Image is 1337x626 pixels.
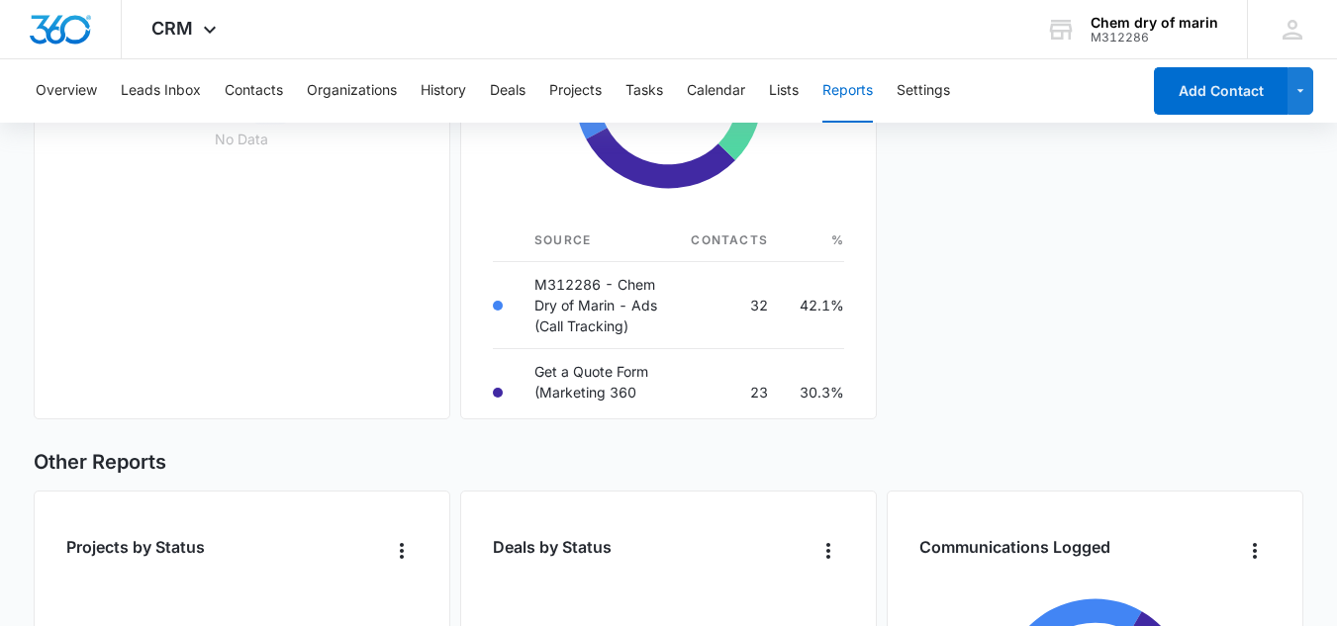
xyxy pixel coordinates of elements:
h2: Other Reports [34,447,1303,477]
span: CRM [151,18,193,39]
button: History [421,59,466,123]
button: Calendar [687,59,745,123]
th: Contacts [675,220,784,262]
button: Overflow Menu [1239,535,1271,567]
button: Lists [769,59,799,123]
button: Organizations [307,59,397,123]
td: M312286 - Chem Dry of Marin - Ads (Call Tracking) [519,262,676,349]
h3: Communications Logged [919,535,1110,559]
td: 32 [675,262,784,349]
td: Get a Quote Form (Marketing 360 Forms) [519,349,676,436]
th: Source [519,220,676,262]
th: % [784,220,844,262]
button: Reports [822,59,873,123]
button: Add Contact [1154,67,1288,115]
div: account id [1091,31,1218,45]
button: Overflow Menu [386,535,418,567]
td: 42.1% [784,262,844,349]
td: 23 [675,349,784,436]
td: 30.3% [784,349,844,436]
button: Projects [549,59,602,123]
button: Overflow Menu [812,535,844,567]
button: Tasks [625,59,663,123]
button: Deals [490,59,525,123]
div: account name [1091,15,1218,31]
button: Settings [897,59,950,123]
button: Overview [36,59,97,123]
button: Contacts [225,59,283,123]
button: Leads Inbox [121,59,201,123]
h3: Deals by Status [493,535,612,559]
h3: Projects by Status [66,535,205,559]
